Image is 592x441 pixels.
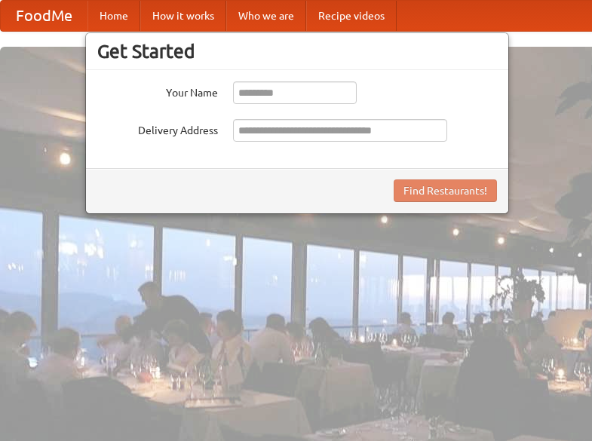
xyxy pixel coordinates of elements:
[1,1,87,31] a: FoodMe
[394,179,497,202] button: Find Restaurants!
[306,1,397,31] a: Recipe videos
[87,1,140,31] a: Home
[140,1,226,31] a: How it works
[97,119,218,138] label: Delivery Address
[97,40,497,63] h3: Get Started
[97,81,218,100] label: Your Name
[226,1,306,31] a: Who we are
